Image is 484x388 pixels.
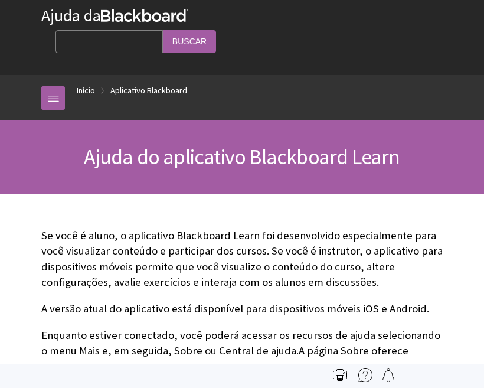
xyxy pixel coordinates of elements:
p: Se você é aluno, o aplicativo Blackboard Learn foi desenvolvido especialmente para você visualiza... [41,228,443,290]
p: A versão atual do aplicativo está disponível para dispositivos móveis iOS e Android. [41,301,443,317]
img: Follow this page [381,368,395,382]
input: Buscar [163,30,216,53]
a: Início [77,83,95,98]
strong: Blackboard [101,9,188,22]
a: Aplicativo Blackboard [110,83,187,98]
p: Enquanto estiver conectado, você poderá acessar os recursos de ajuda selecionando o menu Mais e, ... [41,328,443,374]
img: More help [358,368,372,382]
img: Print [333,368,347,382]
span: Ajuda do aplicativo Blackboard Learn [84,144,400,170]
a: Ajuda daBlackboard [41,5,188,26]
